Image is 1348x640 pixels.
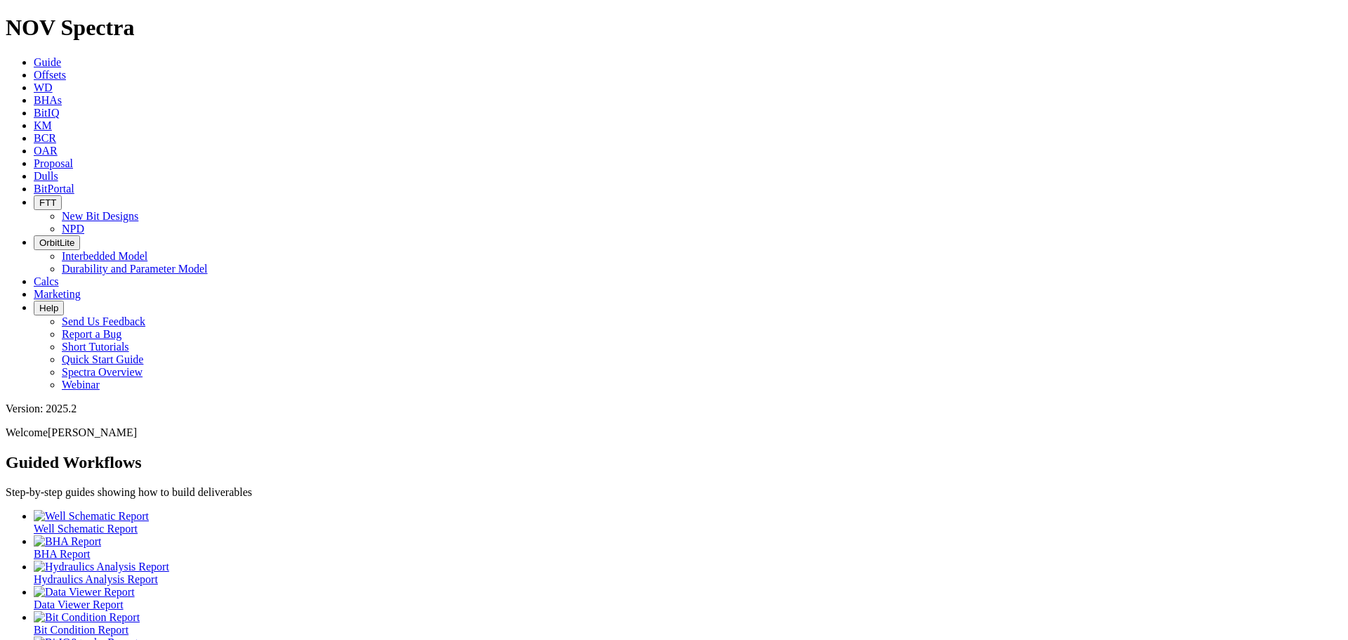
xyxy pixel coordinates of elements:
span: [PERSON_NAME] [48,426,137,438]
a: Short Tutorials [62,341,129,353]
a: Webinar [62,379,100,391]
span: Bit Condition Report [34,624,128,636]
img: Hydraulics Analysis Report [34,561,169,573]
h2: Guided Workflows [6,453,1342,472]
img: Bit Condition Report [34,611,140,624]
a: NPD [62,223,84,235]
span: Help [39,303,58,313]
button: FTT [34,195,62,210]
a: New Bit Designs [62,210,138,222]
img: Well Schematic Report [34,510,149,523]
a: WD [34,81,53,93]
h1: NOV Spectra [6,15,1342,41]
a: Offsets [34,69,66,81]
p: Welcome [6,426,1342,439]
span: Data Viewer Report [34,599,124,610]
a: Bit Condition Report Bit Condition Report [34,611,1342,636]
span: OrbitLite [39,237,74,248]
span: Well Schematic Report [34,523,138,535]
p: Step-by-step guides showing how to build deliverables [6,486,1342,499]
a: Guide [34,56,61,68]
a: Quick Start Guide [62,353,143,365]
a: Dulls [34,170,58,182]
div: Version: 2025.2 [6,403,1342,415]
a: Report a Bug [62,328,121,340]
a: Spectra Overview [62,366,143,378]
span: Hydraulics Analysis Report [34,573,158,585]
img: Data Viewer Report [34,586,135,599]
a: BitIQ [34,107,59,119]
a: Hydraulics Analysis Report Hydraulics Analysis Report [34,561,1342,585]
a: Well Schematic Report Well Schematic Report [34,510,1342,535]
span: FTT [39,197,56,208]
button: Help [34,301,64,315]
a: BHAs [34,94,62,106]
span: BHA Report [34,548,90,560]
a: BCR [34,132,56,144]
a: Data Viewer Report Data Viewer Report [34,586,1342,610]
a: BitPortal [34,183,74,195]
img: BHA Report [34,535,101,548]
a: Send Us Feedback [62,315,145,327]
a: KM [34,119,52,131]
a: OAR [34,145,58,157]
a: Calcs [34,275,59,287]
a: BHA Report BHA Report [34,535,1342,560]
a: Durability and Parameter Model [62,263,208,275]
a: Proposal [34,157,73,169]
a: Interbedded Model [62,250,147,262]
a: Marketing [34,288,81,300]
button: OrbitLite [34,235,80,250]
